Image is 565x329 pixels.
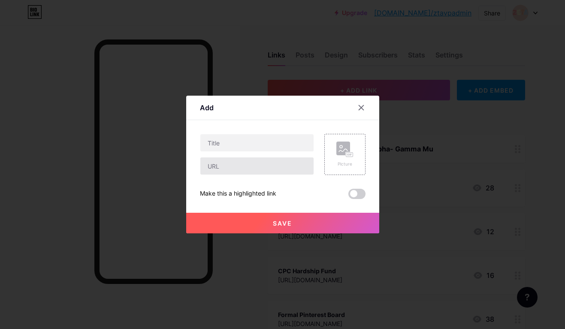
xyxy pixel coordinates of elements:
[186,213,379,233] button: Save
[200,103,214,113] div: Add
[200,157,314,175] input: URL
[336,161,354,167] div: Picture
[273,220,292,227] span: Save
[200,134,314,151] input: Title
[200,189,276,199] div: Make this a highlighted link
